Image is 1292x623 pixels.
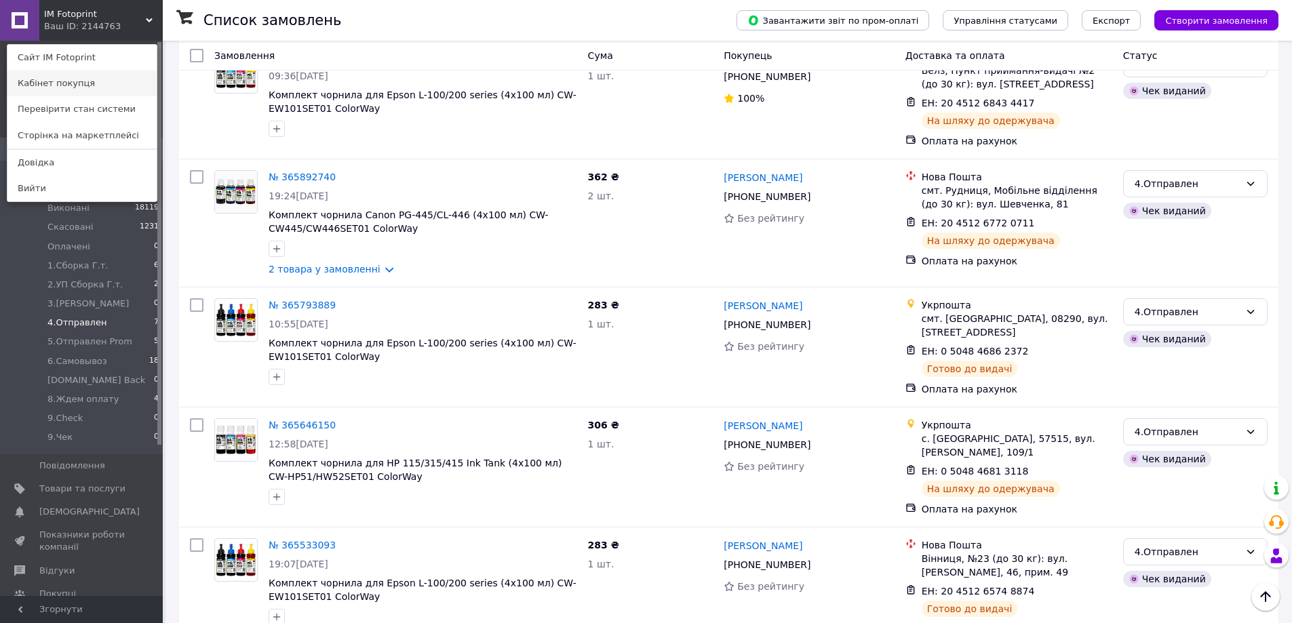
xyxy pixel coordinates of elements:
[214,170,258,214] a: Фото товару
[47,221,94,233] span: Скасовані
[1123,571,1211,587] div: Чек виданий
[588,540,619,550] span: 283 ₴
[214,298,258,342] a: Фото товару
[1135,424,1240,439] div: 4.Отправлен
[39,529,125,553] span: Показники роботи компанії
[215,542,257,578] img: Фото товару
[47,298,129,310] span: 3.[PERSON_NAME]
[588,439,614,449] span: 1 шт.
[149,355,159,367] span: 18
[269,338,576,362] a: Комплект чорнила для Epson L-100/200 series (4х100 мл) CW-EW101SET01 ColorWay
[269,89,576,114] a: Комплект чорнила для Epson L-100/200 series (4х100 мл) CW-EW101SET01 ColorWay
[943,10,1068,31] button: Управління статусами
[1123,50,1158,61] span: Статус
[588,50,613,61] span: Cума
[269,578,576,602] a: Комплект чорнила для Epson L-100/200 series (4х100 мл) CW-EW101SET01 ColorWay
[724,539,802,552] a: [PERSON_NAME]
[7,123,157,148] a: Сторінка на маркетплейсі
[154,412,159,424] span: 0
[269,209,549,234] a: Комплект чорнила Canon PG-445/CL-446 (4х100 мл) CW-CW445/CW446SET01 ColorWay
[44,20,101,33] div: Ваш ID: 2144763
[922,432,1112,459] div: с. [GEOGRAPHIC_DATA], 57515, вул. [PERSON_NAME], 109/1
[47,317,106,329] span: 4.Отправлен
[154,336,159,348] span: 5
[588,300,619,310] span: 283 ₴
[7,71,157,96] a: Кабінет покупця
[922,382,1112,396] div: Оплата на рахунок
[269,540,336,550] a: № 365533093
[1135,544,1240,559] div: 4.Отправлен
[724,419,802,433] a: [PERSON_NAME]
[7,176,157,201] a: Вийти
[1123,451,1211,467] div: Чек виданий
[922,98,1035,108] span: ЕН: 20 4512 6843 4417
[724,439,810,450] span: [PHONE_NUMBER]
[47,374,145,386] span: [DOMAIN_NAME] Back
[154,298,159,310] span: 0
[269,458,562,482] span: Комплект чорнила для HP 115/315/415 Ink Tank (4х100 мл) CW-HP51/HW52SET01 ColorWay
[588,319,614,329] span: 1 шт.
[269,300,336,310] a: № 365793889
[214,50,275,61] span: Замовлення
[203,12,341,28] h1: Список замовлень
[47,412,83,424] span: 9.Check
[215,171,257,213] img: Фото товару
[47,355,107,367] span: 6.Самовывоз
[588,172,619,182] span: 362 ₴
[724,171,802,184] a: [PERSON_NAME]
[922,233,1060,249] div: На шляху до одержувача
[737,461,804,472] span: Без рейтингу
[922,184,1112,211] div: смт. Рудниця, Мобільне відділення (до 30 кг): вул. Шевченка, 81
[724,50,772,61] span: Покупець
[1135,304,1240,319] div: 4.Отправлен
[7,45,157,71] a: Сайт ІМ Fotoprint
[922,502,1112,516] div: Оплата на рахунок
[922,538,1112,552] div: Нова Пошта
[39,588,76,600] span: Покупці
[215,302,257,338] img: Фото товару
[922,312,1112,339] div: смт. [GEOGRAPHIC_DATA], 08290, вул. [STREET_ADDRESS]
[737,581,804,592] span: Без рейтингу
[724,191,810,202] span: [PHONE_NUMBER]
[214,418,258,462] a: Фото товару
[724,319,810,330] span: [PHONE_NUMBER]
[1123,83,1211,99] div: Чек виданий
[922,601,1018,617] div: Готово до видачі
[7,150,157,176] a: Довідка
[922,113,1060,129] div: На шляху до одержувача
[39,483,125,495] span: Товари та послуги
[47,260,108,272] span: 1.Сборка Г.т.
[1123,331,1211,347] div: Чек виданий
[47,431,73,443] span: 9.Чек
[269,420,336,430] a: № 365646150
[140,221,159,233] span: 1231
[1251,582,1280,611] button: Наверх
[7,96,157,122] a: Перевірити стан системи
[154,374,159,386] span: 0
[154,260,159,272] span: 6
[1082,10,1141,31] button: Експорт
[47,241,90,253] span: Оплачені
[269,190,328,201] span: 19:24[DATE]
[747,14,918,26] span: Завантажити звіт по пром-оплаті
[269,71,328,81] span: 09:36[DATE]
[737,93,764,104] span: 100%
[1165,16,1268,26] span: Створити замовлення
[269,172,336,182] a: № 365892740
[922,466,1029,477] span: ЕН: 0 5048 4681 3118
[47,393,119,405] span: 8.Ждем оплату
[269,319,328,329] span: 10:55[DATE]
[922,298,1112,312] div: Укрпошта
[922,481,1060,497] div: На шляху до одержувача
[922,418,1112,432] div: Укрпошта
[922,586,1035,597] span: ЕН: 20 4512 6574 8874
[135,202,159,214] span: 18119
[724,299,802,313] a: [PERSON_NAME]
[737,10,929,31] button: Завантажити звіт по пром-оплаті
[39,460,105,472] span: Повідомлення
[269,439,328,449] span: 12:58[DATE]
[588,420,619,430] span: 306 ₴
